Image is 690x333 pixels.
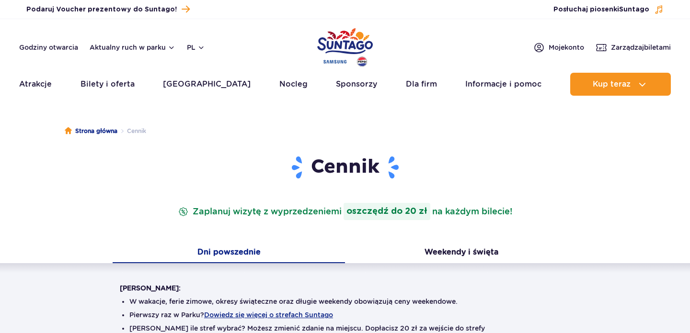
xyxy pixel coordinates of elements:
[117,126,146,136] li: Cennik
[26,3,190,16] a: Podaruj Voucher prezentowy do Suntago!
[344,203,430,220] strong: oszczędź do 20 zł
[619,6,649,13] span: Suntago
[345,243,577,263] button: Weekendy i święta
[549,43,584,52] span: Moje konto
[187,43,205,52] button: pl
[19,43,78,52] a: Godziny otwarcia
[336,73,377,96] a: Sponsorzy
[593,80,631,89] span: Kup teraz
[570,73,671,96] button: Kup teraz
[26,5,177,14] span: Podaruj Voucher prezentowy do Suntago!
[65,126,117,136] a: Strona główna
[596,42,671,53] a: Zarządzajbiletami
[279,73,308,96] a: Nocleg
[120,284,181,292] strong: [PERSON_NAME]:
[406,73,437,96] a: Dla firm
[204,311,333,319] button: Dowiedz się więcej o strefach Suntago
[19,73,52,96] a: Atrakcje
[553,5,664,14] button: Posłuchaj piosenkiSuntago
[611,43,671,52] span: Zarządzaj biletami
[80,73,135,96] a: Bilety i oferta
[317,24,373,68] a: Park of Poland
[533,42,584,53] a: Mojekonto
[129,297,561,306] li: W wakacje, ferie zimowe, okresy świąteczne oraz długie weekendy obowiązują ceny weekendowe.
[129,310,561,320] li: Pierwszy raz w Parku?
[120,155,570,180] h1: Cennik
[176,203,514,220] p: Zaplanuj wizytę z wyprzedzeniem na każdym bilecie!
[90,44,175,51] button: Aktualny ruch w parku
[163,73,251,96] a: [GEOGRAPHIC_DATA]
[113,243,345,263] button: Dni powszednie
[553,5,649,14] span: Posłuchaj piosenki
[465,73,541,96] a: Informacje i pomoc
